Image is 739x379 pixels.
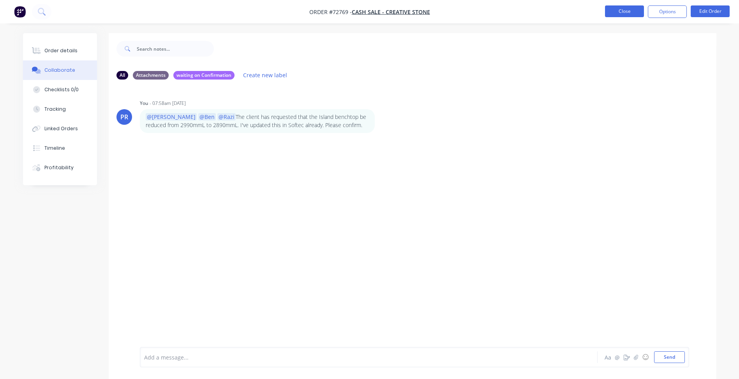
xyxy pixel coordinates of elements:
button: Linked Orders [23,119,97,138]
button: Aa [603,352,613,362]
button: Timeline [23,138,97,158]
button: Options [648,5,687,18]
p: The client has requested that the Island benchtop be reduced from 2990mmL to 2890mmL. I've update... [146,113,369,129]
div: waiting on Confirmation [173,71,235,80]
button: Checklists 0/0 [23,80,97,99]
div: PR [120,112,128,122]
button: Tracking [23,99,97,119]
input: Search notes... [137,41,214,57]
div: You [140,100,148,107]
span: Order #72769 - [309,8,352,16]
div: Timeline [44,145,65,152]
div: Attachments [133,71,169,80]
span: @[PERSON_NAME] [146,113,197,120]
div: All [116,71,128,80]
img: Factory [14,6,26,18]
a: Cash Sale - Creative Stone [352,8,430,16]
button: Send [654,351,685,363]
button: Collaborate [23,60,97,80]
div: Collaborate [44,67,75,74]
div: Checklists 0/0 [44,86,79,93]
div: Linked Orders [44,125,78,132]
button: Profitability [23,158,97,177]
div: Tracking [44,106,66,113]
span: @Ben [198,113,216,120]
button: Close [605,5,644,17]
button: @ [613,352,622,362]
button: Edit Order [691,5,730,17]
button: ☺ [641,352,650,362]
div: - 07:58am [DATE] [150,100,186,107]
button: Create new label [239,70,291,80]
div: Profitability [44,164,74,171]
div: Order details [44,47,78,54]
button: Order details [23,41,97,60]
span: @Razi [217,113,236,120]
